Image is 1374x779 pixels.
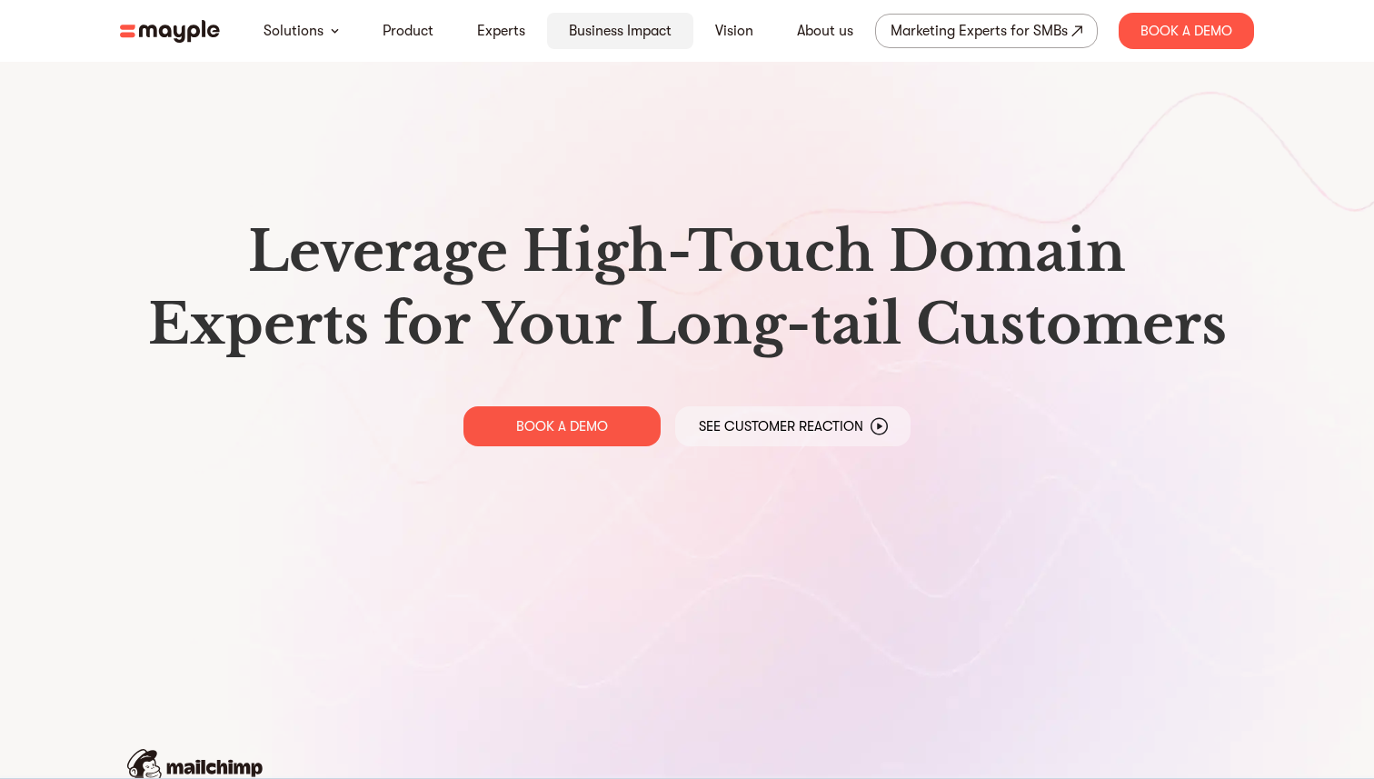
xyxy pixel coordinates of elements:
[516,417,608,435] p: BOOK A DEMO
[383,20,433,42] a: Product
[331,28,339,34] img: arrow-down
[797,20,853,42] a: About us
[264,20,324,42] a: Solutions
[875,14,1098,48] a: Marketing Experts for SMBs
[477,20,525,42] a: Experts
[120,20,220,43] img: mayple-logo
[463,406,661,446] a: BOOK A DEMO
[891,18,1068,44] div: Marketing Experts for SMBs
[699,417,863,435] p: See Customer Reaction
[569,20,672,42] a: Business Impact
[1119,13,1254,49] div: Book A Demo
[715,20,753,42] a: Vision
[675,406,911,446] a: See Customer Reaction
[134,215,1240,361] h1: Leverage High-Touch Domain Experts for Your Long-tail Customers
